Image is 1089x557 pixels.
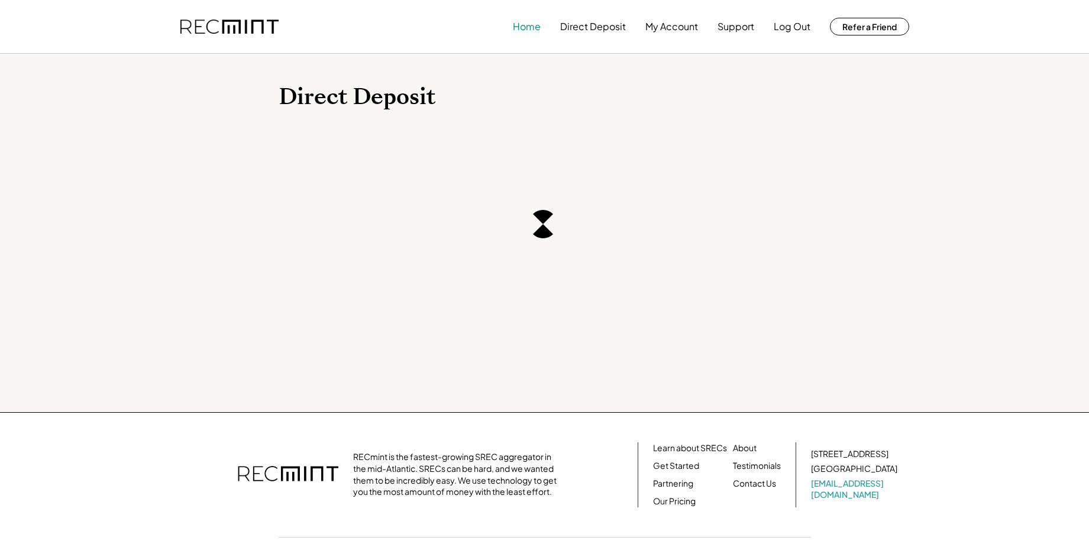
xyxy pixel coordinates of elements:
button: Support [718,15,754,38]
button: My Account [645,15,698,38]
a: Get Started [653,460,699,472]
h1: Direct Deposit [279,83,811,111]
button: Direct Deposit [560,15,626,38]
button: Refer a Friend [830,18,909,35]
a: [EMAIL_ADDRESS][DOMAIN_NAME] [811,478,900,501]
div: RECmint is the fastest-growing SREC aggregator in the mid-Atlantic. SRECs can be hard, and we wan... [353,451,563,497]
a: Our Pricing [653,496,696,507]
a: Contact Us [733,478,776,490]
button: Log Out [774,15,810,38]
div: [STREET_ADDRESS] [811,448,888,460]
a: Testimonials [733,460,781,472]
a: About [733,442,757,454]
button: Home [513,15,541,38]
img: recmint-logotype%403x.png [180,20,279,34]
a: Partnering [653,478,693,490]
a: Learn about SRECs [653,442,727,454]
img: recmint-logotype%403x.png [238,454,338,496]
div: [GEOGRAPHIC_DATA] [811,463,897,475]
